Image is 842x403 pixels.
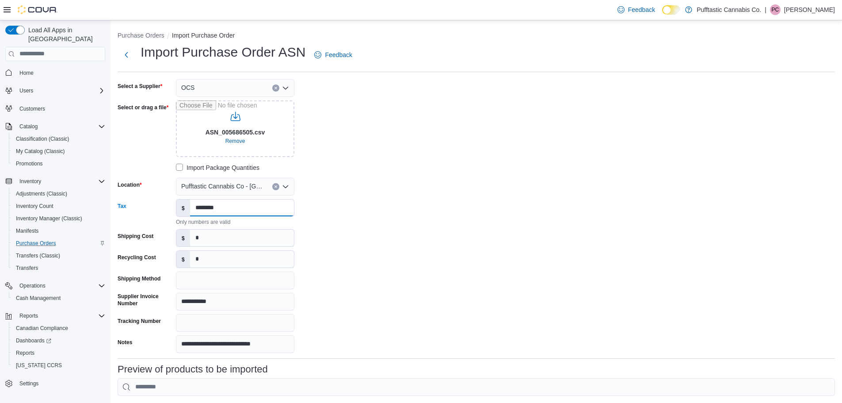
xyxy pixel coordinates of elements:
span: [US_STATE] CCRS [16,362,62,369]
a: Customers [16,104,49,114]
button: Transfers [9,262,109,274]
span: Inventory [16,176,105,187]
span: PC [772,4,779,15]
button: Promotions [9,157,109,170]
span: My Catalog (Classic) [12,146,105,157]
a: Promotions [12,158,46,169]
span: Cash Management [16,295,61,302]
button: Users [16,85,37,96]
button: Clear input [272,84,279,92]
span: Reports [19,312,38,319]
a: [US_STATE] CCRS [12,360,65,371]
span: Reports [16,349,34,357]
h3: Preview of products to be imported [118,364,268,375]
label: $ [176,200,190,216]
span: Transfers (Classic) [12,250,105,261]
label: Notes [118,339,132,346]
button: Open list of options [282,84,289,92]
span: Manifests [12,226,105,236]
a: Canadian Compliance [12,323,72,334]
span: Reports [16,311,105,321]
button: Catalog [2,120,109,133]
button: Operations [16,280,49,291]
button: Reports [2,310,109,322]
div: Only numbers are valid [176,217,294,226]
span: Inventory Count [12,201,105,211]
span: Catalog [19,123,38,130]
div: Preeya Chauhan [770,4,781,15]
span: Settings [19,380,38,387]
button: Purchase Orders [9,237,109,249]
button: Next [118,46,135,64]
span: Washington CCRS [12,360,105,371]
button: Inventory [2,175,109,188]
label: Select a Supplier [118,83,162,90]
span: Classification (Classic) [16,135,69,142]
a: Dashboards [12,335,55,346]
span: Settings [16,378,105,389]
span: Dashboards [16,337,51,344]
span: Customers [19,105,45,112]
span: Home [16,67,105,78]
input: Use aria labels when no actual label is in use [176,100,294,157]
a: Reports [12,348,38,358]
img: Cova [18,5,57,14]
p: Pufftastic Cannabis Co. [697,4,761,15]
label: Recycling Cost [118,254,156,261]
span: Purchase Orders [16,240,56,247]
a: Inventory Count [12,201,57,211]
label: $ [176,230,190,246]
span: Users [19,87,33,94]
span: My Catalog (Classic) [16,148,65,155]
span: Promotions [16,160,43,167]
button: Operations [2,280,109,292]
label: Shipping Cost [118,233,153,240]
a: My Catalog (Classic) [12,146,69,157]
button: Settings [2,377,109,390]
span: Operations [16,280,105,291]
button: Transfers (Classic) [9,249,109,262]
span: Remove [225,138,245,145]
a: Transfers (Classic) [12,250,64,261]
span: Inventory Manager (Classic) [16,215,82,222]
span: Canadian Compliance [12,323,105,334]
span: Adjustments (Classic) [12,188,105,199]
span: Reports [12,348,105,358]
button: Import Purchase Order [172,32,235,39]
a: Home [16,68,37,78]
span: Feedback [628,5,655,14]
button: Manifests [9,225,109,237]
button: Cash Management [9,292,109,304]
a: Cash Management [12,293,64,303]
span: Inventory [19,178,41,185]
span: Adjustments (Classic) [16,190,67,197]
span: Promotions [12,158,105,169]
a: Feedback [614,1,659,19]
label: Shipping Method [118,275,160,282]
button: Inventory [16,176,45,187]
a: Adjustments (Classic) [12,188,71,199]
button: My Catalog (Classic) [9,145,109,157]
span: Manifests [16,227,38,234]
a: Settings [16,378,42,389]
label: Tracking Number [118,318,161,325]
span: Transfers (Classic) [16,252,60,259]
button: Purchase Orders [118,32,164,39]
label: Tax [118,203,126,210]
button: Customers [2,102,109,115]
button: Inventory Count [9,200,109,212]
span: Inventory Count [16,203,53,210]
span: Catalog [16,121,105,132]
button: Inventory Manager (Classic) [9,212,109,225]
a: Inventory Manager (Classic) [12,213,86,224]
button: Reports [16,311,42,321]
button: Clear input [272,183,279,190]
label: Import Package Quantities [176,162,259,173]
button: [US_STATE] CCRS [9,359,109,372]
span: Home [19,69,34,77]
span: Pufftastic Cannabis Co - [GEOGRAPHIC_DATA] [181,181,263,192]
button: Adjustments (Classic) [9,188,109,200]
button: Home [2,66,109,79]
span: Classification (Classic) [12,134,105,144]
